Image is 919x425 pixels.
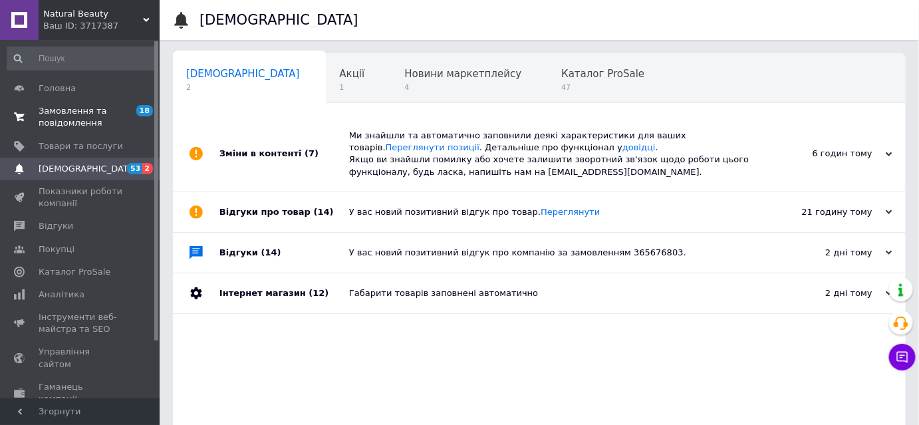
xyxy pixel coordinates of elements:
h1: [DEMOGRAPHIC_DATA] [199,12,358,28]
span: Новини маркетплейсу [404,68,521,80]
div: 6 годин тому [759,148,892,160]
span: (14) [261,247,281,257]
span: 47 [561,82,644,92]
span: Головна [39,82,76,94]
span: Показники роботи компанії [39,186,123,210]
span: Аналітика [39,289,84,301]
span: 2 [186,82,300,92]
button: Чат з покупцем [889,344,916,370]
span: (12) [309,288,328,298]
div: У вас новий позитивний відгук про товар. [349,206,759,218]
span: Акції [340,68,365,80]
span: 53 [127,163,142,174]
div: Відгуки [219,233,349,273]
span: [DEMOGRAPHIC_DATA] [186,68,300,80]
div: Відгуки про товар [219,192,349,232]
div: Інтернет магазин [219,273,349,313]
div: Ваш ID: 3717387 [43,20,160,32]
span: 4 [404,82,521,92]
span: 18 [136,105,153,116]
div: Зміни в контенті [219,116,349,192]
span: Каталог ProSale [39,266,110,278]
a: довідці [622,142,656,152]
div: 2 дні тому [759,247,892,259]
span: (7) [305,148,319,158]
span: Замовлення та повідомлення [39,105,123,129]
span: 2 [142,163,153,174]
div: Ми знайшли та автоматично заповнили деякі характеристики для ваших товарів. . Детальніше про функ... [349,130,759,178]
div: 2 дні тому [759,287,892,299]
div: У вас новий позитивний відгук про компанію за замовленням 365676803. [349,247,759,259]
span: Гаманець компанії [39,381,123,405]
span: Відгуки [39,220,73,232]
a: Переглянути [541,207,600,217]
span: Товари та послуги [39,140,123,152]
span: [DEMOGRAPHIC_DATA] [39,163,137,175]
span: Покупці [39,243,74,255]
span: (14) [314,207,334,217]
input: Пошук [7,47,157,71]
span: Каталог ProSale [561,68,644,80]
span: Управління сайтом [39,346,123,370]
span: Інструменти веб-майстра та SEO [39,311,123,335]
a: Переглянути позиції [386,142,479,152]
span: 1 [340,82,365,92]
div: 21 годину тому [759,206,892,218]
div: Габарити товарів заповнені автоматично [349,287,759,299]
span: Natural Beauty [43,8,143,20]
